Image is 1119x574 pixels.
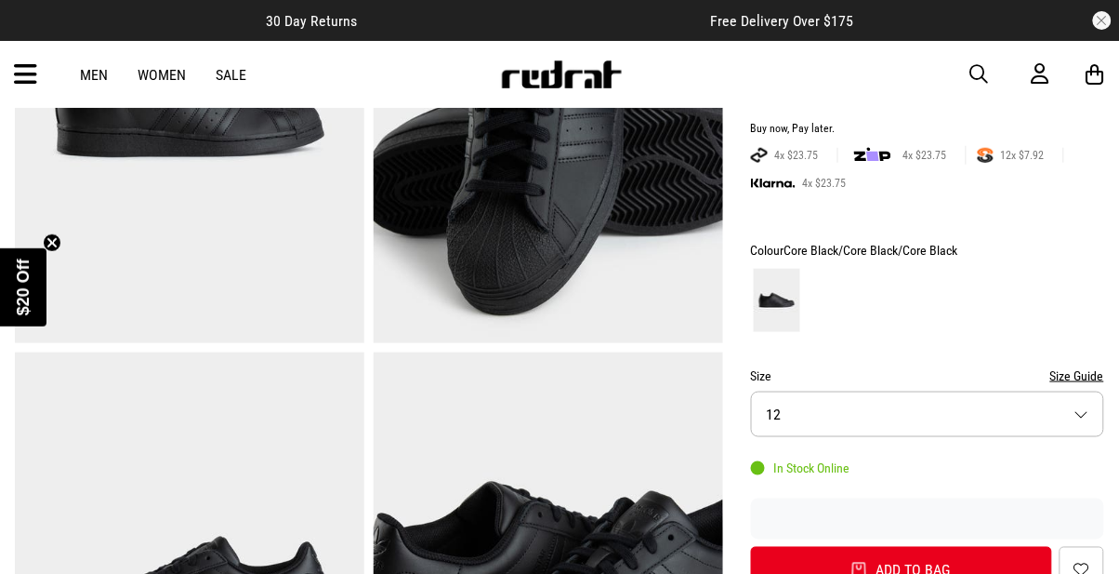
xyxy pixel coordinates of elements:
iframe: Customer reviews powered by Trustpilot [751,510,1104,528]
button: 12 [751,392,1104,437]
span: 4x $23.75 [768,148,826,163]
span: 4x $23.75 [896,148,954,163]
img: AFTERPAY [751,148,768,163]
img: SPLITPAY [978,148,994,163]
span: $20 Off [14,259,33,315]
div: In Stock Online [751,461,850,475]
span: Core Black/Core Black/Core Black [784,243,958,258]
img: KLARNA [751,179,796,189]
img: Core Black/Core Black/Core Black [754,269,800,332]
div: Buy now, Pay later. [751,122,1104,137]
button: Open LiveChat chat widget [15,7,71,63]
button: Size Guide [1050,365,1104,387]
span: 12 [767,406,782,423]
span: 12x $7.92 [994,148,1052,163]
div: Colour [751,239,1104,261]
span: 4x $23.75 [796,176,854,191]
a: Men [80,66,108,84]
img: zip [854,146,891,165]
span: Free Delivery Over $175 [710,12,854,30]
button: Close teaser [43,234,61,252]
span: 30 Day Returns [266,12,357,30]
div: Size [751,365,1104,387]
a: Women [138,66,186,84]
iframe: Customer reviews powered by Trustpilot [394,11,673,30]
a: Sale [216,66,246,84]
img: Redrat logo [500,60,623,88]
